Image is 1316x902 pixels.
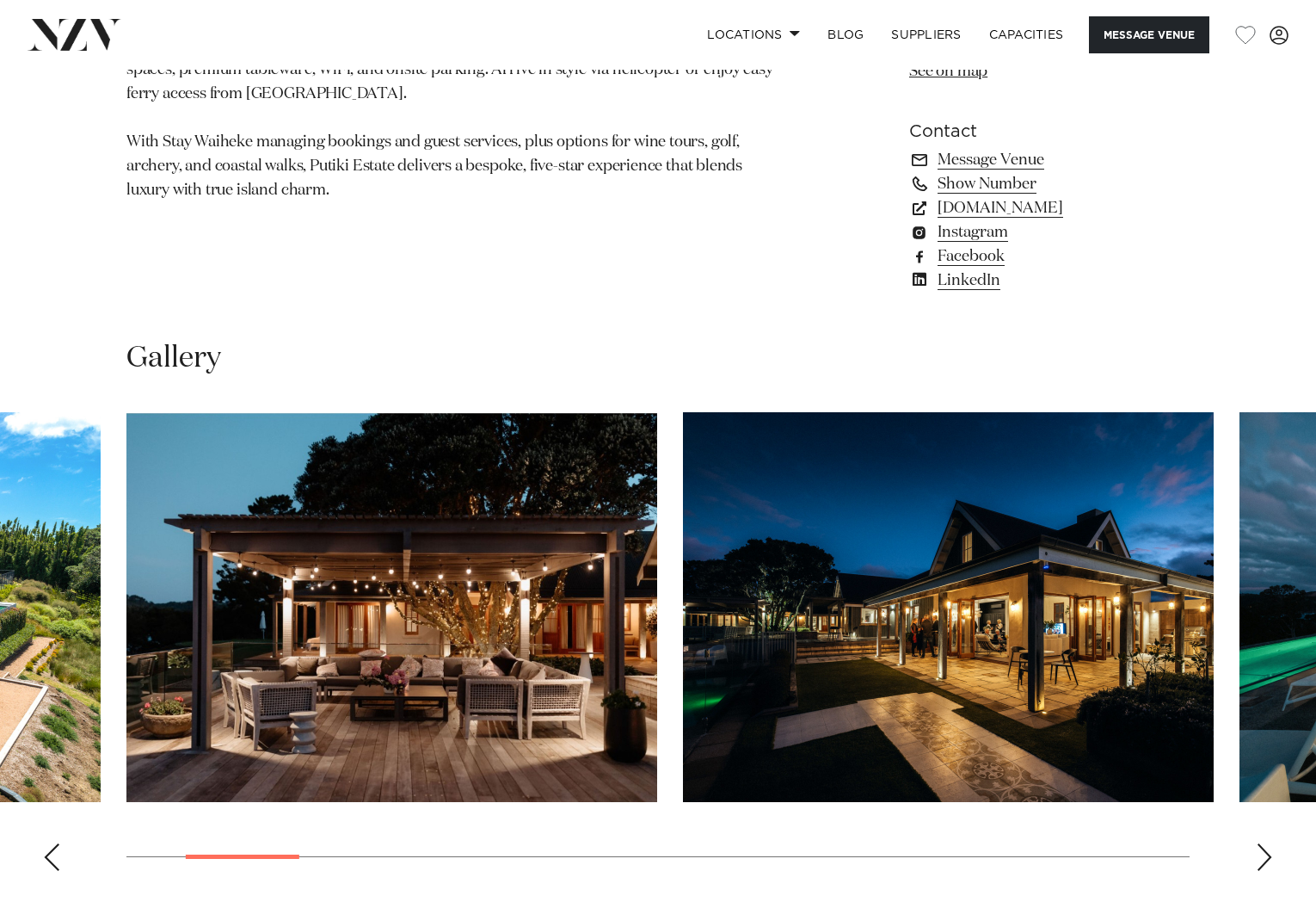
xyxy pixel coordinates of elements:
[975,16,1078,53] a: Capacities
[126,339,221,378] h2: Gallery
[683,412,1214,802] img: Putiki Estate at night
[909,172,1190,196] a: Show Number
[814,16,877,53] a: BLOG
[693,16,814,53] a: Locations
[909,148,1190,172] a: Message Venue
[683,412,1214,802] swiper-slide: 3 / 18
[909,119,1190,145] h6: Contact
[909,244,1190,269] a: Facebook
[909,220,1190,244] a: Instagram
[877,16,975,53] a: SUPPLIERS
[126,412,657,802] swiper-slide: 2 / 18
[909,64,987,79] a: See on map
[909,269,1190,293] a: LinkedIn
[28,19,121,50] img: nzv-logo.png
[126,412,657,802] img: Outdoor lounge at Putiki Estate on Waiheke Island
[909,196,1190,220] a: [DOMAIN_NAME]
[1089,16,1209,53] button: Message Venue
